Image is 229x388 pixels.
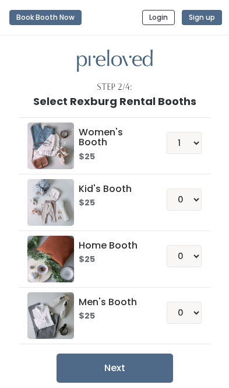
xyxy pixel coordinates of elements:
[9,5,82,30] a: Book Booth Now
[77,50,153,72] img: preloved logo
[79,255,139,264] h6: $25
[27,236,74,282] img: preloved logo
[27,123,74,169] img: preloved logo
[142,10,175,25] button: Login
[33,96,196,107] h1: Select Rexburg Rental Booths
[79,240,139,251] h5: Home Booth
[27,179,74,226] img: preloved logo
[79,184,139,194] h5: Kid's Booth
[57,354,173,383] button: Next
[79,127,139,148] h5: Women's Booth
[79,152,139,162] h6: $25
[79,198,139,208] h6: $25
[27,292,74,339] img: preloved logo
[182,10,222,25] button: Sign up
[79,297,139,307] h5: Men's Booth
[97,81,132,93] div: Step 2/4:
[9,10,82,25] button: Book Booth Now
[79,312,139,321] h6: $25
